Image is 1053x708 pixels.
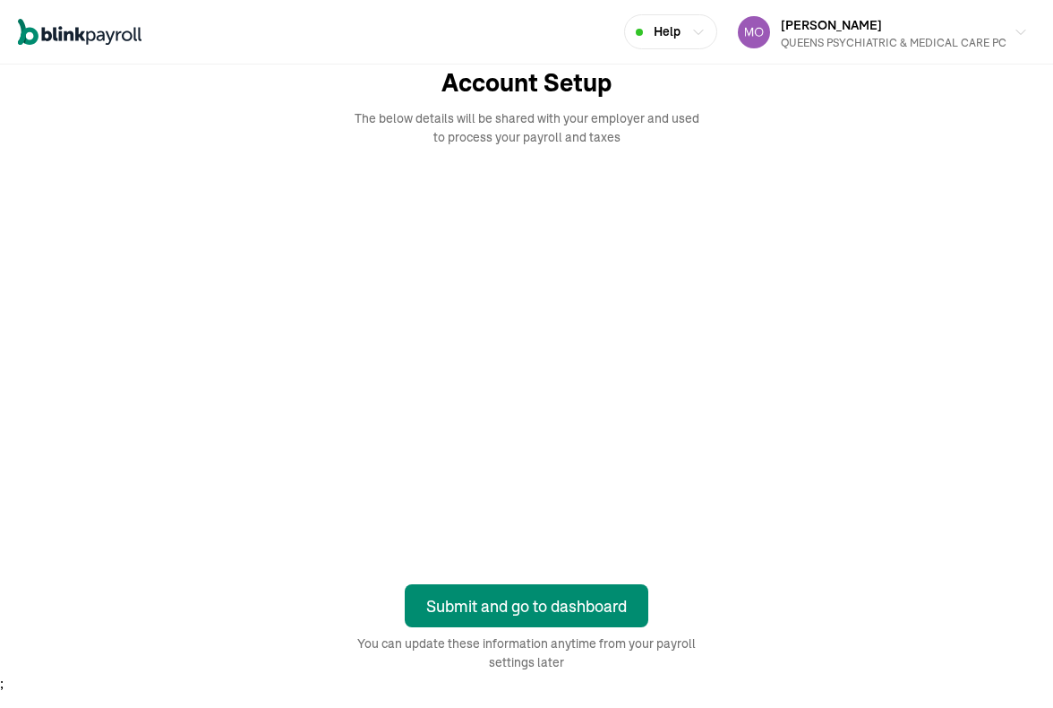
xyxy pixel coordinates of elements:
span: You can update these information anytime from your payroll settings later [347,635,706,672]
button: Help [624,14,717,49]
div: QUEENS PSYCHIATRIC & MEDICAL CARE PC [781,35,1006,51]
div: Submit and go to dashboard [426,594,627,618]
iframe: Chat Widget [963,622,1053,708]
span: Help [654,22,681,41]
span: [PERSON_NAME] [781,17,882,33]
span: Account Setup [441,65,612,102]
button: [PERSON_NAME]QUEENS PSYCHIATRIC & MEDICAL CARE PC [731,10,1035,55]
nav: Global [18,6,141,58]
button: Submit and go to dashboard [405,584,648,627]
span: The below details will be shared with your employer and used to process your payroll and taxes [347,109,706,147]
